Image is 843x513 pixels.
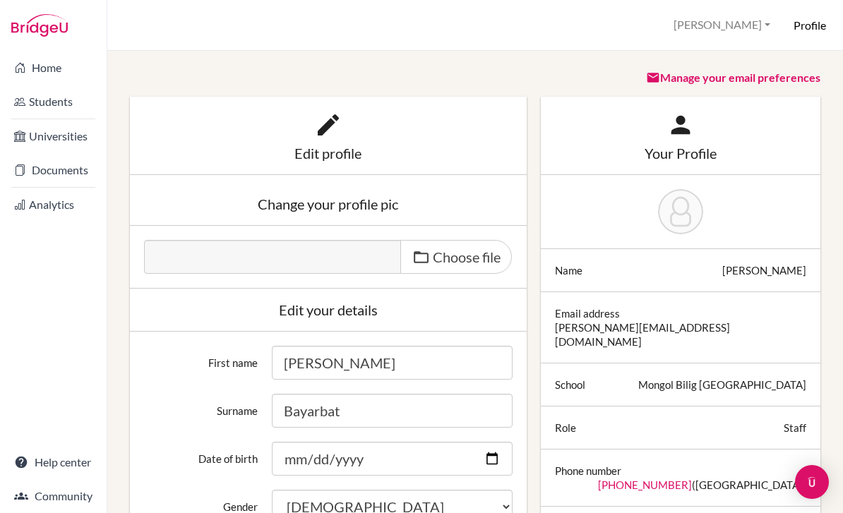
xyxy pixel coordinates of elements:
a: Home [3,54,104,82]
a: Help center [3,448,104,476]
div: Name [555,263,582,277]
a: Universities [3,122,104,150]
div: Phone number [555,464,621,478]
div: Open Intercom Messenger [795,465,829,499]
label: Date of birth [137,442,265,466]
a: Community [3,482,104,510]
div: [PERSON_NAME][EMAIL_ADDRESS][DOMAIN_NAME] [555,320,806,349]
div: Change your profile pic [144,197,513,211]
div: Edit your details [144,303,513,317]
a: Analytics [3,191,104,219]
div: Edit profile [144,146,513,160]
div: ([GEOGRAPHIC_DATA]) [598,478,806,492]
div: Staff [784,421,806,435]
div: Role [555,421,576,435]
div: Your Profile [555,146,806,160]
img: Bridge-U [11,14,68,37]
span: Choose file [433,248,501,265]
label: Surname [137,394,265,418]
a: Documents [3,156,104,184]
div: School [555,378,585,392]
div: Mongol Bilig [GEOGRAPHIC_DATA] [638,378,806,392]
img: Nandin Bayarbat [658,189,703,234]
h6: Profile [794,18,826,33]
a: Manage your email preferences [646,71,820,84]
div: [PERSON_NAME] [722,263,806,277]
a: [PHONE_NUMBER] [598,478,692,491]
label: First name [137,346,265,370]
button: [PERSON_NAME] [667,12,777,38]
div: Email address [555,306,620,320]
a: Students [3,87,104,116]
